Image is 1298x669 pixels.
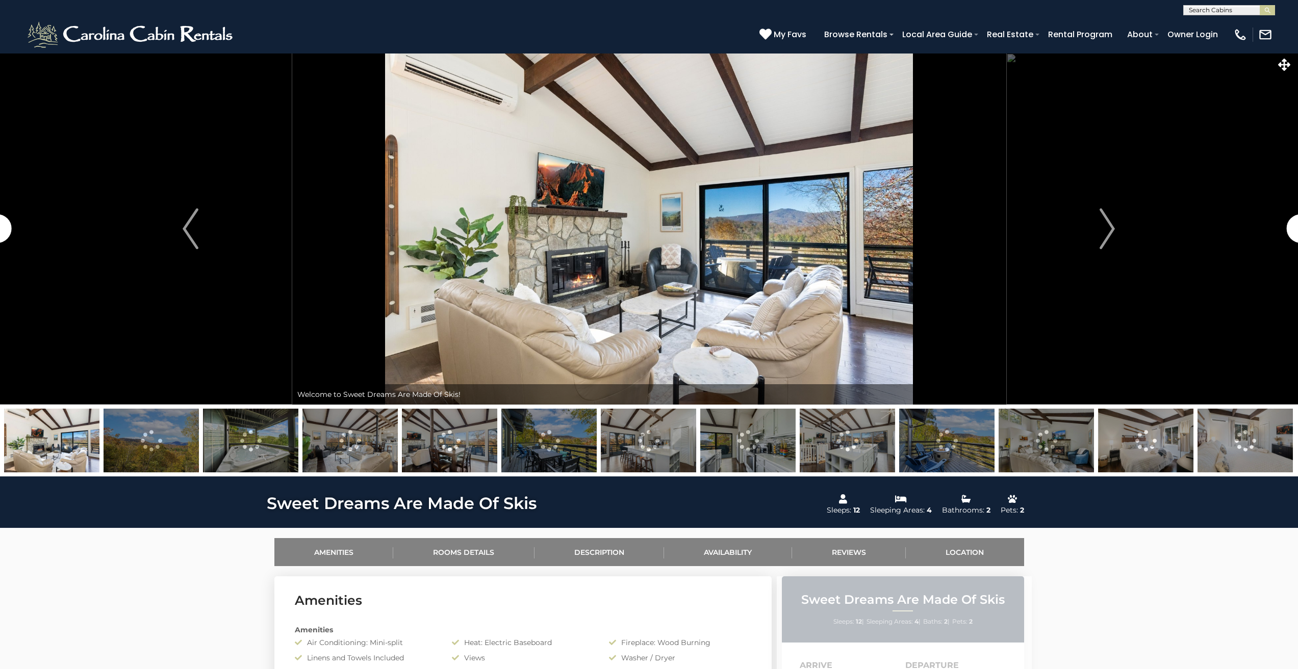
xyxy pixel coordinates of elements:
img: 167530463 [302,409,398,472]
a: Availability [664,538,792,566]
a: Owner Login [1162,25,1223,43]
img: 167390720 [104,409,199,472]
button: Next [1006,53,1209,405]
div: Washer / Dryer [601,653,758,663]
img: White-1-2.png [26,19,237,50]
img: 167530468 [1098,409,1193,472]
div: Welcome to Sweet Dreams Are Made Of Skis! [292,384,1006,405]
a: Amenities [274,538,394,566]
img: 167530465 [800,409,895,472]
img: 167390717 [899,409,995,472]
span: My Favs [774,28,806,41]
div: Amenities [287,625,759,635]
img: 167530464 [601,409,696,472]
h3: Amenities [295,592,751,609]
a: Local Area Guide [897,25,977,43]
a: Rooms Details [393,538,535,566]
div: Heat: Electric Baseboard [444,637,601,648]
a: Rental Program [1043,25,1117,43]
div: Air Conditioning: Mini-split [287,637,444,648]
img: 167390716 [501,409,597,472]
img: mail-regular-white.png [1258,28,1272,42]
a: My Favs [759,28,809,41]
a: Browse Rentals [819,25,893,43]
img: 167390701 [999,409,1094,472]
img: arrow [1100,208,1115,249]
div: Linens and Towels Included [287,653,444,663]
a: Real Estate [982,25,1038,43]
a: Location [906,538,1024,566]
div: Views [444,653,601,663]
img: 167390704 [700,409,796,472]
a: About [1122,25,1158,43]
img: 168962302 [203,409,298,472]
div: Fireplace: Wood Burning [601,637,758,648]
button: Previous [89,53,292,405]
img: 167530462 [4,409,99,472]
a: Description [535,538,665,566]
img: 167530469 [1198,409,1293,472]
a: Reviews [792,538,906,566]
img: phone-regular-white.png [1233,28,1248,42]
img: 167530466 [402,409,497,472]
img: arrow [183,208,198,249]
